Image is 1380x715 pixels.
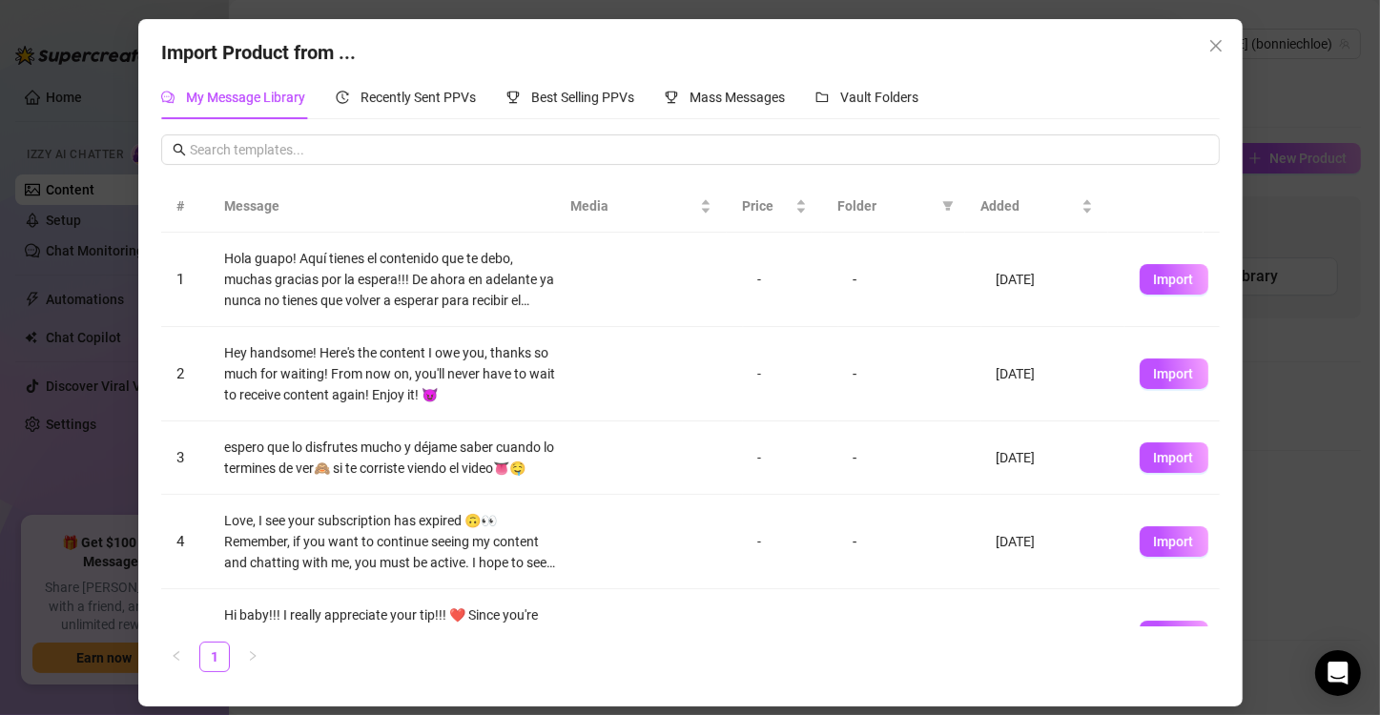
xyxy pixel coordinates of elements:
th: Added [965,180,1108,233]
span: Mass Messages [690,90,785,105]
span: - [853,271,856,288]
span: history [336,91,349,104]
li: Next Page [237,642,268,672]
td: - [742,327,837,421]
div: espero que lo disfrutes mucho y déjame saber cuando lo termines de ver🙈 si te corriste viendo el ... [224,437,556,479]
div: Hola guapo! Aquí tienes el contenido que te debo, muchas gracias por la espera!!! De ahora en ade... [224,248,556,311]
span: 3 [176,449,184,466]
span: search [173,143,186,156]
li: 1 [199,642,230,672]
span: Import [1153,366,1193,381]
button: right [237,642,268,672]
button: Import [1139,358,1207,389]
div: Love, I see your subscription has expired 🙃👀 Remember, if you want to continue seeing my content ... [224,510,556,573]
span: trophy [665,91,678,104]
span: Import [1153,534,1193,549]
th: Price [727,180,822,233]
span: Media [570,195,696,216]
td: [DATE] [980,589,1123,684]
span: - [853,365,856,382]
button: Import [1139,526,1207,557]
span: My Message Library [186,90,305,105]
span: trophy [506,91,520,104]
div: Open Intercom Messenger [1315,650,1361,696]
td: - [742,233,837,327]
td: [DATE] [980,233,1123,327]
td: - [742,421,837,495]
span: filter [938,192,958,220]
td: [DATE] [980,495,1123,589]
input: Search templates... [190,139,1208,160]
button: Import [1139,621,1207,651]
span: - [853,449,856,466]
span: Close [1200,38,1230,53]
td: - [742,589,837,684]
span: Folder [837,195,935,216]
li: Previous Page [161,642,192,672]
span: 2 [176,365,184,382]
button: Import [1139,442,1207,473]
span: filter [942,200,954,212]
span: Recently Sent PPVs [360,90,476,105]
span: right [247,650,258,662]
th: Message [209,180,555,233]
td: - [742,495,837,589]
span: - [853,533,856,550]
td: [DATE] [980,421,1123,495]
div: Hey handsome! Here's the content I owe you, thanks so much for waiting! From now on, you'll never... [224,342,556,405]
span: Import Product from ... [161,41,356,64]
span: comment [161,91,175,104]
span: Import [1153,450,1193,465]
a: 1 [200,643,229,671]
span: left [171,650,182,662]
td: [DATE] [980,327,1123,421]
th: Media [555,180,727,233]
button: Close [1200,31,1230,61]
th: # [161,180,209,233]
button: left [161,642,192,672]
span: Vault Folders [840,90,918,105]
button: Import [1139,264,1207,295]
div: Hi baby!!! I really appreciate your tip!!! ❤️ Since you're new, I'll be sending you the content [... [224,604,556,667]
span: Import [1153,272,1193,287]
span: 4 [176,533,184,550]
span: 1 [176,271,184,288]
span: Added [980,195,1078,216]
span: folder [815,91,829,104]
span: Best Selling PPVs [531,90,634,105]
span: Price [742,195,792,216]
span: close [1207,38,1223,53]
